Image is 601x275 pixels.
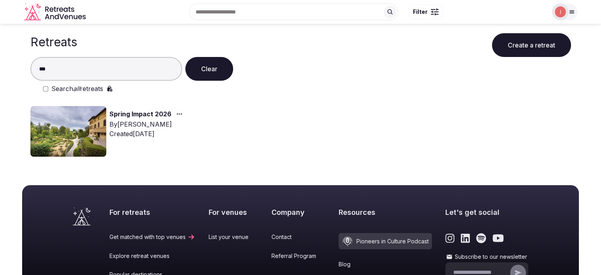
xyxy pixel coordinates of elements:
h2: For venues [209,207,258,217]
a: Pioneers in Culture Podcast [339,233,432,249]
a: Link to the retreats and venues Spotify page [476,233,486,243]
label: Subscribe to our newsletter [445,253,528,261]
a: List your venue [209,233,258,241]
svg: Retreats and Venues company logo [24,3,87,21]
a: Explore retreat venues [109,252,195,260]
h1: Retreats [30,35,77,49]
a: Referral Program [271,252,326,260]
a: Get matched with top venues [109,233,195,241]
button: Create a retreat [492,33,571,57]
a: Link to the retreats and venues Youtube page [492,233,504,243]
img: Joanna Asiukiewicz [555,6,566,17]
a: Blog [339,260,432,268]
div: By [PERSON_NAME] [109,119,186,129]
span: Filter [413,8,428,16]
img: Top retreat image for the retreat: Spring Impact 2026 [30,106,106,157]
h2: For retreats [109,207,195,217]
a: Visit the homepage [24,3,87,21]
h2: Resources [339,207,432,217]
button: Clear [185,57,233,81]
div: Created [DATE] [109,129,186,138]
button: Filter [408,4,444,19]
h2: Company [271,207,326,217]
a: Link to the retreats and venues LinkedIn page [461,233,470,243]
a: Visit the homepage [73,207,90,226]
em: all [73,85,80,93]
label: Search retreats [51,84,103,93]
h2: Let's get social [445,207,528,217]
a: Link to the retreats and venues Instagram page [445,233,454,243]
a: Spring Impact 2026 [109,109,171,119]
a: Contact [271,233,326,241]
